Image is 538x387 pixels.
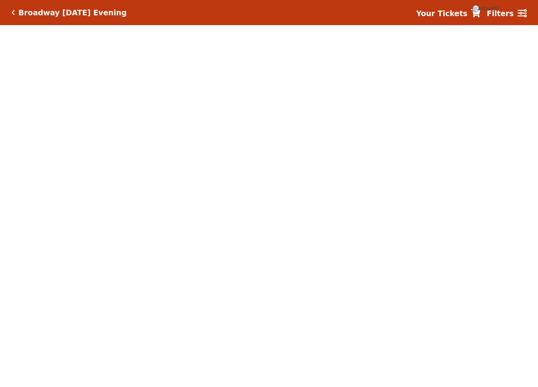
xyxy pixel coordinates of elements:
a: Filters [487,8,527,19]
h5: Broadway [DATE] Evening [18,8,127,17]
strong: Filters [487,9,514,18]
strong: Your Tickets [416,9,467,18]
span: {{cartCount}} [472,5,479,12]
a: Click here to go back to filters [11,10,15,15]
a: Your Tickets {{cartCount}} [416,8,480,19]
